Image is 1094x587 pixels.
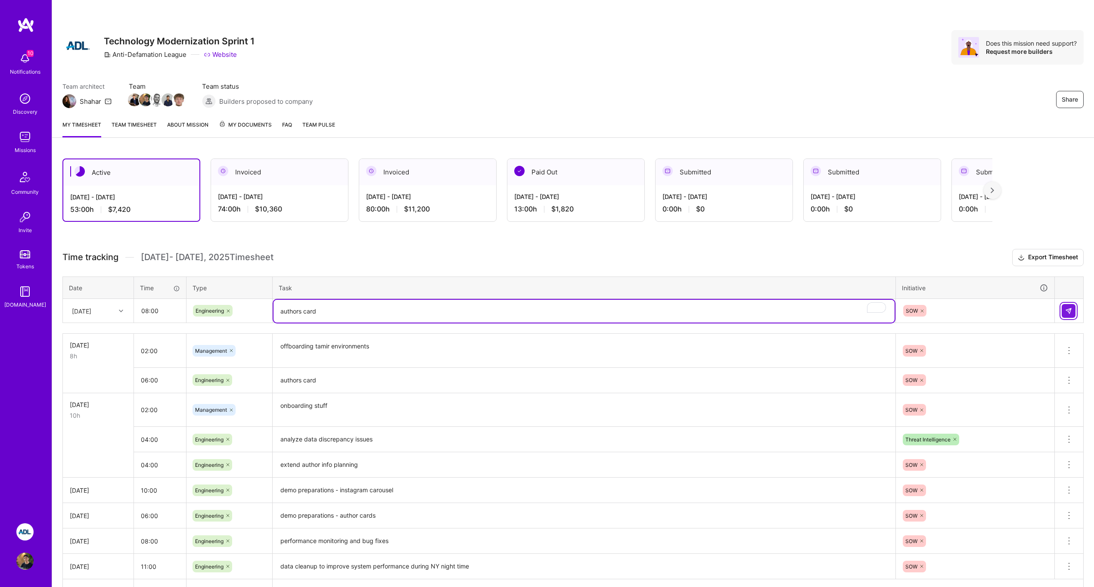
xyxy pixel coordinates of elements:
[195,348,227,354] span: Management
[16,50,34,67] img: bell
[1065,307,1072,314] img: Submit
[282,120,292,137] a: FAQ
[134,453,186,476] input: HH:MM
[218,192,341,201] div: [DATE] - [DATE]
[134,369,186,391] input: HH:MM
[10,67,40,76] div: Notifications
[15,146,36,155] div: Missions
[195,436,224,443] span: Engineering
[150,93,163,106] img: Team Member Avatar
[140,283,180,292] div: Time
[302,120,335,137] a: Team Pulse
[16,128,34,146] img: teamwork
[108,205,131,214] span: $7,420
[958,37,979,58] img: Avatar
[105,98,112,105] i: icon Mail
[141,252,273,263] span: [DATE] - [DATE] , 2025 Timesheet
[844,205,853,214] span: $0
[514,166,525,176] img: Paid Out
[196,307,224,314] span: Engineering
[112,120,157,137] a: Team timesheet
[195,512,224,519] span: Engineering
[273,369,895,392] textarea: authors card
[905,512,917,519] span: SOW
[255,205,282,214] span: $10,360
[986,47,1077,56] div: Request more builders
[104,50,186,59] div: Anti-Defamation League
[811,205,934,214] div: 0:00 h
[905,348,917,354] span: SOW
[134,299,186,322] input: HH:MM
[134,428,186,451] input: HH:MM
[905,487,917,494] span: SOW
[1012,249,1084,266] button: Export Timesheet
[211,159,348,185] div: Invoiced
[151,93,162,107] a: Team Member Avatar
[186,276,273,299] th: Type
[804,159,941,185] div: Submitted
[70,537,127,546] div: [DATE]
[366,166,376,176] img: Invoiced
[273,276,896,299] th: Task
[134,339,186,362] input: HH:MM
[11,187,39,196] div: Community
[204,50,237,59] a: Website
[218,166,228,176] img: Invoiced
[195,487,224,494] span: Engineering
[129,82,185,91] span: Team
[905,563,917,570] span: SOW
[63,276,134,299] th: Date
[17,17,34,33] img: logo
[70,193,193,202] div: [DATE] - [DATE]
[1056,91,1084,108] button: Share
[162,93,174,107] a: Team Member Avatar
[219,97,313,106] span: Builders proposed to company
[62,94,76,108] img: Team Architect
[13,107,37,116] div: Discovery
[70,400,127,409] div: [DATE]
[905,377,917,383] span: SOW
[902,283,1048,293] div: Initiative
[656,159,793,185] div: Submitted
[366,205,489,214] div: 80:00 h
[273,335,895,367] textarea: offboarding tamir environments
[134,479,186,502] input: HH:MM
[162,93,174,106] img: Team Member Avatar
[140,93,151,107] a: Team Member Avatar
[195,563,224,570] span: Engineering
[104,36,255,47] h3: Technology Modernization Sprint 1
[129,93,140,107] a: Team Member Avatar
[959,205,1082,214] div: 0:00 h
[16,208,34,226] img: Invite
[1018,253,1025,262] i: icon Download
[27,50,34,57] span: 10
[167,120,208,137] a: About Mission
[273,394,895,426] textarea: onboarding stuff
[514,205,637,214] div: 13:00 h
[14,523,36,540] a: ADL: Technology Modernization Sprint 1
[905,436,951,443] span: Threat Intelligence
[14,553,36,570] a: User Avatar
[63,159,199,186] div: Active
[70,562,127,571] div: [DATE]
[273,300,895,323] textarea: To enrich screen reader interactions, please activate Accessibility in Grammarly extension settings
[662,205,786,214] div: 0:00 h
[174,93,185,107] a: Team Member Avatar
[134,504,186,527] input: HH:MM
[62,120,101,137] a: My timesheet
[696,205,705,214] span: $0
[139,93,152,106] img: Team Member Avatar
[273,504,895,528] textarea: demo preparations - author cards
[16,523,34,540] img: ADL: Technology Modernization Sprint 1
[514,192,637,201] div: [DATE] - [DATE]
[70,411,127,420] div: 10h
[62,252,118,263] span: Time tracking
[811,192,934,201] div: [DATE] - [DATE]
[16,262,34,271] div: Tokens
[70,511,127,520] div: [DATE]
[219,120,272,130] span: My Documents
[302,121,335,128] span: Team Pulse
[905,538,917,544] span: SOW
[551,205,574,214] span: $1,820
[952,159,1089,185] div: Submitted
